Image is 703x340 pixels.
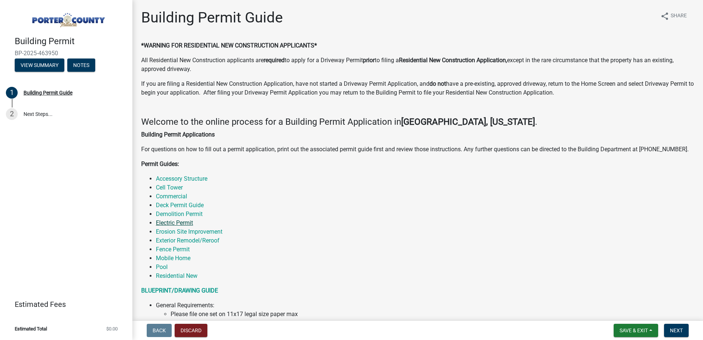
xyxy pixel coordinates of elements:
[660,12,669,21] i: share
[363,57,375,64] strong: prior
[171,310,694,319] li: Please file one set on 11x17 legal size paper max
[147,324,172,337] button: Back
[175,324,207,337] button: Discard
[664,324,689,337] button: Next
[67,63,95,68] wm-modal-confirm: Notes
[6,108,18,120] div: 2
[614,324,658,337] button: Save & Exit
[141,287,218,294] a: BLUEPRINT/DRAWING GUIDE
[156,237,220,244] a: Exterior Remodel/Reroof
[654,9,693,23] button: shareShare
[156,255,190,262] a: Mobile Home
[67,59,95,72] button: Notes
[264,57,285,64] strong: required
[141,42,317,49] strong: *WARNING FOR RESIDENTIAL NEW CONSTRUCTION APPLICANTS*
[15,50,118,57] span: BP-2025-463950
[156,210,203,217] a: Demolition Permit
[6,297,121,312] a: Estimated Fees
[620,327,648,333] span: Save & Exit
[429,80,446,87] strong: do not
[156,263,168,270] a: Pool
[141,79,694,97] p: If you are filing a Residential New Construction Application, have not started a Driveway Permit ...
[156,228,222,235] a: Erosion Site Improvement
[141,117,694,127] h4: Welcome to the online process for a Building Permit Application in .
[15,63,64,68] wm-modal-confirm: Summary
[156,175,207,182] a: Accessory Structure
[15,36,126,47] h4: Building Permit
[141,131,215,138] strong: Building Permit Applications
[156,193,187,200] a: Commercial
[15,8,121,28] img: Porter County, Indiana
[156,272,197,279] a: Residential New
[156,202,204,209] a: Deck Permit Guide
[141,9,283,26] h1: Building Permit Guide
[153,327,166,333] span: Back
[15,59,64,72] button: View Summary
[106,326,118,331] span: $0.00
[141,160,179,167] strong: Permit Guides:
[24,90,72,95] div: Building Permit Guide
[6,87,18,99] div: 1
[401,117,535,127] strong: [GEOGRAPHIC_DATA], [US_STATE]
[15,326,47,331] span: Estimated Total
[670,327,683,333] span: Next
[399,57,507,64] strong: Residential New Construction Application,
[156,219,193,226] a: Electric Permit
[671,12,687,21] span: Share
[156,301,694,327] li: General Requirements:
[141,56,694,74] p: All Residential New Construction applicants are to apply for a Driveway Permit to filing a except...
[141,145,694,154] p: For questions on how to fill out a permit application, print out the associated permit guide firs...
[156,184,183,191] a: Cell Tower
[156,246,190,253] a: Fence Permit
